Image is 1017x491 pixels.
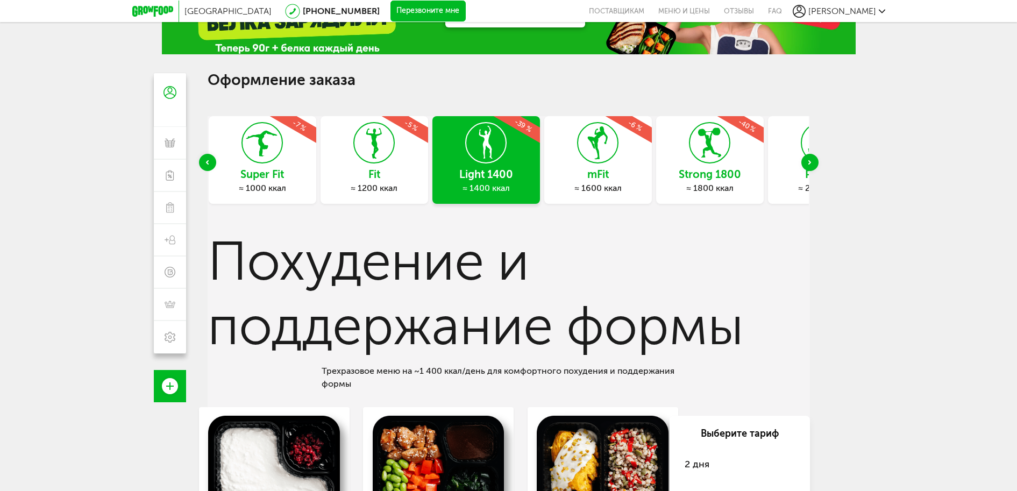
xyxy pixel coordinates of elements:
h3: Power [768,168,876,180]
span: 2 дня [685,458,709,470]
div: ≈ 1600 ккал [544,183,652,194]
span: [PERSON_NAME] [808,6,876,16]
h1: Оформление заказа [208,73,810,87]
h3: Fit [321,168,428,180]
div: -40 % [697,92,797,158]
a: [PHONE_NUMBER] [303,6,380,16]
div: -5 % [361,92,461,158]
div: -7 % [250,92,350,158]
div: ≈ 1400 ккал [432,183,540,194]
div: ≈ 1200 ккал [321,183,428,194]
h3: mFit [544,168,652,180]
div: ≈ 1800 ккал [656,183,764,194]
div: Previous slide [199,154,216,171]
div: Трехразовое меню на ~1 400 ккал/день для комфортного похудения и поддержания формы [322,365,695,390]
h3: Light 1400 [432,168,540,180]
h3: Похудение и поддержание формы [208,229,810,358]
h3: Super Fit [209,168,316,180]
button: Перезвоните мне [390,1,466,22]
div: Выберите тариф [678,426,801,440]
h3: Strong 1800 [656,168,764,180]
div: ≈ 1000 ккал [209,183,316,194]
div: -39 % [473,92,573,158]
div: Next slide [801,154,819,171]
div: -6 % [585,92,685,158]
div: ≈ 2500 ккал [768,183,876,194]
span: [GEOGRAPHIC_DATA] [184,6,272,16]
